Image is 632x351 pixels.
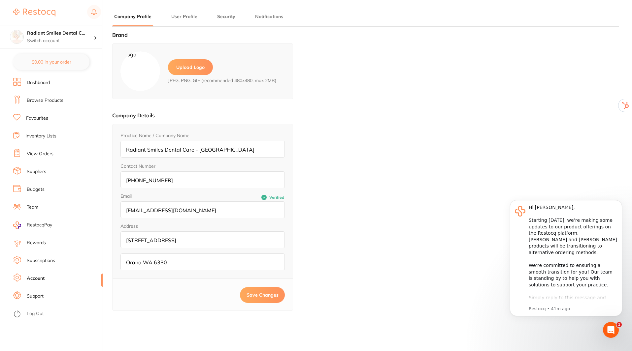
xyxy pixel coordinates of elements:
a: RestocqPay [13,221,52,229]
button: User Profile [169,14,199,20]
p: Message from Restocq, sent 41m ago [29,116,117,122]
a: Log Out [27,310,44,317]
img: RestocqPay [13,221,21,229]
img: Radiant Smiles Dental Care - Albany [10,30,23,44]
a: Team [27,204,38,211]
label: Company Details [112,112,155,119]
button: Save Changes [240,287,285,303]
a: Suppliers [27,168,46,175]
iframe: Intercom live chat [603,322,619,338]
span: 1 [616,322,622,327]
label: Brand [112,32,128,38]
a: Account [27,275,45,282]
label: Email [120,193,203,199]
span: RestocqPay [27,222,52,228]
a: Support [27,293,44,300]
button: $0.00 in your order [13,54,89,70]
label: Upload Logo [168,59,213,75]
label: Practice Name / Company Name [120,133,189,138]
button: Log Out [13,309,101,319]
img: logo [120,51,160,91]
a: Favourites [26,115,48,122]
a: Inventory Lists [25,133,56,139]
a: View Orders [27,151,53,157]
span: Save Changes [247,292,279,298]
a: Restocq Logo [13,5,55,20]
legend: Address [120,223,138,229]
a: Browse Products [27,97,63,104]
a: Subscriptions [27,257,55,264]
a: Dashboard [27,79,50,86]
a: Rewards [27,240,46,246]
div: Hi [PERSON_NAME], ​ Starting [DATE], we’re making some updates to our product offerings on the Re... [29,14,117,169]
a: Budgets [27,186,45,193]
h4: Radiant Smiles Dental Care - Albany [27,30,94,37]
span: Verified [269,195,284,200]
button: Security [215,14,237,20]
button: Company Profile [112,14,153,20]
img: Restocq Logo [13,9,55,16]
button: Notifications [253,14,285,20]
label: Contact Number [120,163,155,169]
iframe: Intercom notifications message [500,190,632,333]
span: JPEG, PNG, GIF (recommended 480x480, max 2MB) [168,78,276,83]
p: Switch account [27,38,94,44]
